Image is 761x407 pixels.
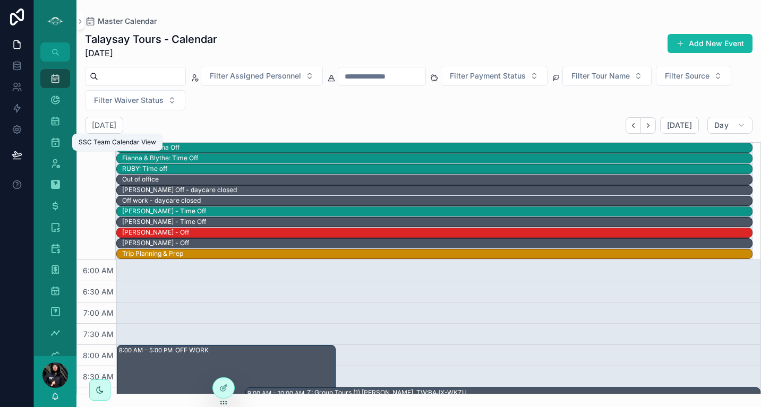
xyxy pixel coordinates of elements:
[122,153,198,163] div: Fianna & Blythe: Time Off
[122,238,189,248] div: Candace - Off
[122,249,183,258] div: Trip Planning & Prep
[122,207,206,215] div: [PERSON_NAME] - Time Off
[119,345,175,356] div: 8:00 AM – 5:00 PM
[81,308,116,317] span: 7:00 AM
[714,120,729,130] span: Day
[122,239,189,247] div: [PERSON_NAME] - Off
[47,13,64,30] img: App logo
[85,32,217,47] h1: Talaysay Tours - Calendar
[122,186,237,194] div: [PERSON_NAME] Off - daycare closed
[34,62,76,356] div: scrollable content
[98,16,157,27] span: Master Calendar
[307,388,467,397] div: Z: Group Tours (1) [PERSON_NAME], TW:BAJX-WKZU
[85,47,217,59] span: [DATE]
[571,71,630,81] span: Filter Tour Name
[667,120,692,130] span: [DATE]
[122,218,206,226] div: [PERSON_NAME] - Time Off
[562,66,652,86] button: Select Button
[210,71,301,81] span: Filter Assigned Personnel
[122,228,189,237] div: Candace - Off
[122,217,206,227] div: Richard - Time Off
[626,117,641,134] button: Back
[450,71,526,81] span: Filter Payment Status
[668,34,753,53] button: Add New Event
[665,71,709,81] span: Filter Source
[80,393,116,402] span: 9:00 AM
[201,66,323,86] button: Select Button
[122,154,198,162] div: Fianna & Blythe: Time Off
[79,138,156,146] div: SSC Team Calendar View
[92,120,116,131] h2: [DATE]
[641,117,656,134] button: Next
[80,287,116,296] span: 6:30 AM
[122,164,167,173] div: RUBY: Time off
[707,117,753,134] button: Day
[660,117,699,134] button: [DATE]
[80,351,116,360] span: 8:00 AM
[80,266,116,275] span: 6:00 AM
[122,249,183,258] div: Trip Planning & Prep
[85,16,157,27] a: Master Calendar
[122,164,167,174] div: RUBY: Time off
[122,228,189,237] div: [PERSON_NAME] - Off
[81,330,116,339] span: 7:30 AM
[94,95,164,106] span: Filter Waiver Status
[656,66,731,86] button: Select Button
[441,66,548,86] button: Select Button
[247,388,307,399] div: 9:00 AM – 10:00 AM
[80,372,116,381] span: 8:30 AM
[122,185,237,195] div: Becky Off - daycare closed
[122,196,201,205] div: Off work - daycare closed
[85,90,185,110] button: Select Button
[122,175,159,184] div: Out of office
[175,346,209,354] div: OFF WORK
[122,206,206,216] div: Richard - Time Off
